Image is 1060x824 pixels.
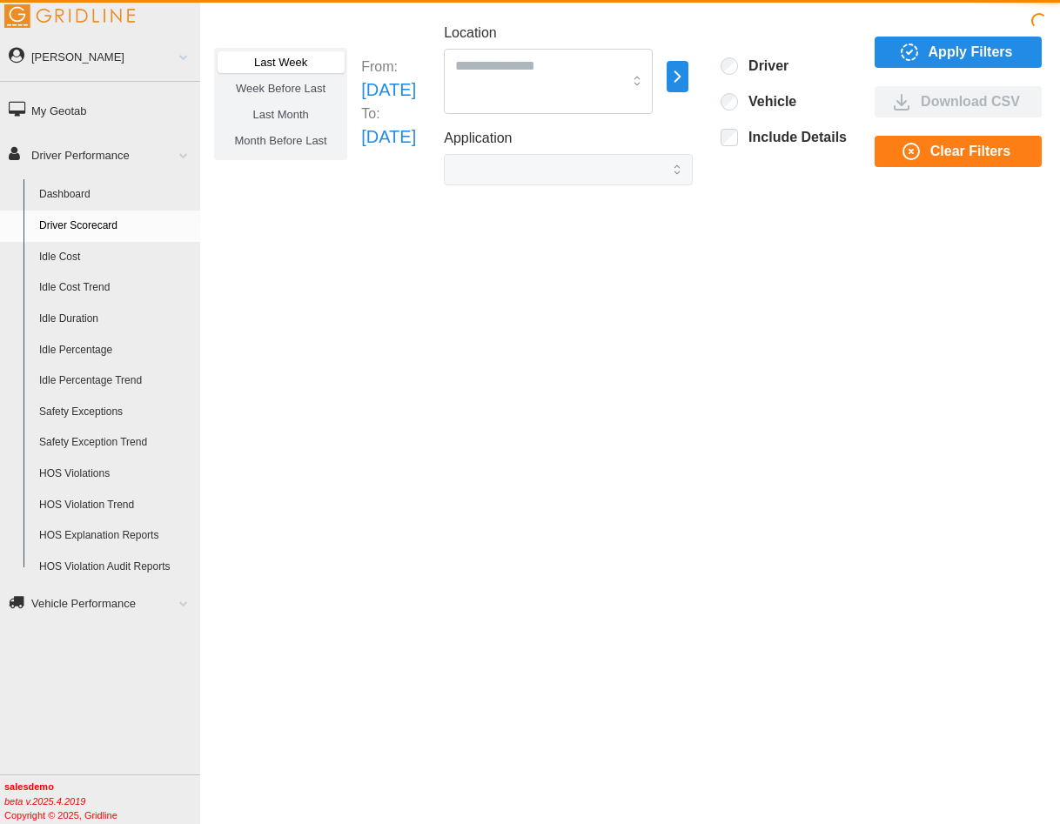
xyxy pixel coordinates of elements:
span: Download CSV [921,87,1020,117]
p: [DATE] [361,77,416,104]
a: HOS Violation Audit Reports [31,552,200,583]
a: HOS Violations [31,459,200,490]
a: Safety Exception Trend [31,427,200,459]
span: Clear Filters [930,137,1010,166]
p: To: [361,104,416,124]
a: Idle Cost [31,242,200,273]
div: Copyright © 2025, Gridline [4,780,200,822]
i: beta v.2025.4.2019 [4,796,85,807]
span: Apply Filters [929,37,1013,67]
span: Last Month [252,108,308,121]
button: Clear Filters [875,136,1042,167]
p: [DATE] [361,124,416,151]
b: salesdemo [4,781,54,792]
a: Driver Scorecard [31,211,200,242]
a: Idle Cost Trend [31,272,200,304]
label: Vehicle [738,93,796,111]
img: Gridline [4,4,135,28]
span: Last Week [254,56,307,69]
span: Month Before Last [235,134,327,147]
label: Application [444,128,512,150]
a: HOS Violation Trend [31,490,200,521]
a: Idle Percentage [31,335,200,366]
button: Apply Filters [875,37,1042,68]
a: Dashboard [31,179,200,211]
label: Include Details [738,129,847,146]
button: Download CSV [875,86,1042,117]
p: From: [361,57,416,77]
label: Location [444,23,497,44]
a: Idle Duration [31,304,200,335]
a: HOS Explanation Reports [31,520,200,552]
a: Idle Percentage Trend [31,365,200,397]
span: Week Before Last [236,82,325,95]
label: Driver [738,57,788,75]
a: Safety Exceptions [31,397,200,428]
